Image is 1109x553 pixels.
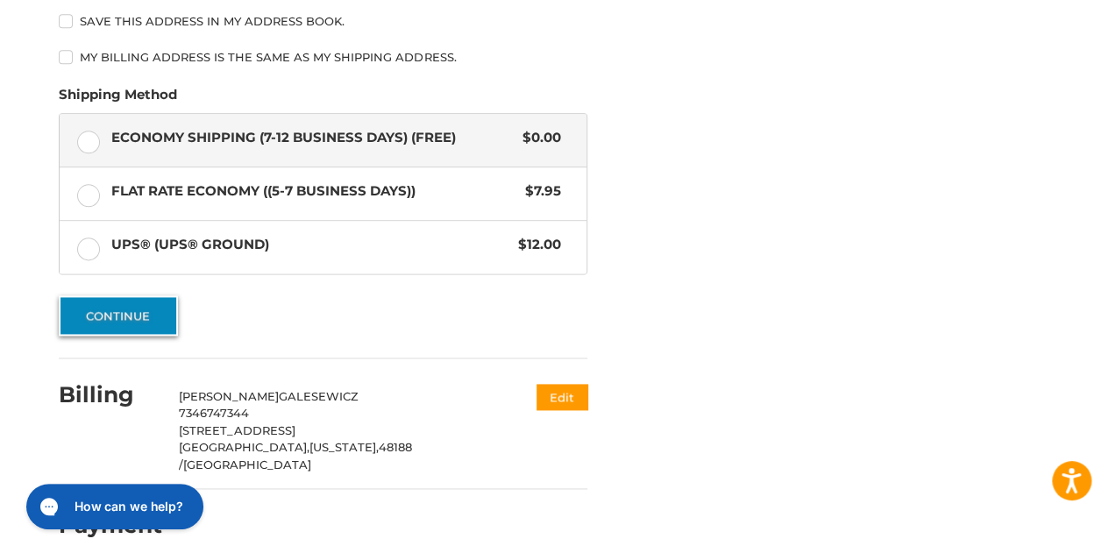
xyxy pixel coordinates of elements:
[179,440,309,454] span: [GEOGRAPHIC_DATA],
[59,295,178,336] button: Continue
[59,381,161,408] h2: Billing
[179,389,279,403] span: [PERSON_NAME]
[18,478,209,535] iframe: Gorgias live chat messenger
[111,128,515,148] span: Economy Shipping (7-12 Business Days) (Free)
[514,128,561,148] span: $0.00
[509,235,561,255] span: $12.00
[59,50,587,64] label: My billing address is the same as my shipping address.
[537,384,587,409] button: Edit
[179,440,412,471] span: 48188 /
[179,406,249,420] span: 7346747344
[279,389,359,403] span: GALESEWICZ
[309,440,379,454] span: [US_STATE],
[59,85,177,113] legend: Shipping Method
[179,423,295,437] span: [STREET_ADDRESS]
[111,235,510,255] span: UPS® (UPS® Ground)
[183,457,311,471] span: [GEOGRAPHIC_DATA]
[111,181,517,202] span: Flat Rate Economy ((5-7 Business Days))
[59,14,587,28] label: Save this address in my address book.
[516,181,561,202] span: $7.95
